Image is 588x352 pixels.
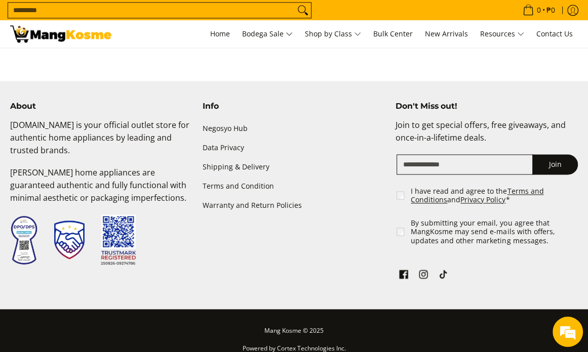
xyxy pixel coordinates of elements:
[411,218,579,245] label: By submitting your email, you agree that MangKosme may send e-mails with offers, updates and othe...
[396,119,578,154] p: Join to get special offers, free giveaways, and once-in-a-lifetime deals.
[205,20,235,48] a: Home
[531,20,578,48] a: Contact Us
[21,109,177,211] span: We are offline. Please leave us a message.
[520,5,558,16] span: •
[532,154,578,174] button: Join
[535,7,542,14] span: 0
[368,20,418,48] a: Bulk Center
[425,29,468,38] span: New Arrivals
[397,267,411,284] a: See Mang Kosme on Facebook
[536,29,573,38] span: Contact Us
[101,214,136,266] img: Trustmark QR
[54,221,85,259] img: Trustmark Seal
[210,29,230,38] span: Home
[10,215,38,265] img: Data Privacy Seal
[148,276,184,289] em: Submit
[10,324,578,342] p: Mang Kosme © 2025
[416,267,430,284] a: See Mang Kosme on Instagram
[242,28,293,40] span: Bodega Sale
[305,28,361,40] span: Shop by Class
[203,119,385,138] a: Negosyo Hub
[411,187,579,204] label: I have read and agree to the and *
[420,20,473,48] a: New Arrivals
[10,101,192,111] h4: About
[203,101,385,111] h4: Info
[436,267,450,284] a: See Mang Kosme on TikTok
[396,101,578,111] h4: Don't Miss out!
[166,5,190,29] div: Minimize live chat window
[300,20,366,48] a: Shop by Class
[411,186,543,205] a: Terms and Conditions
[237,20,298,48] a: Bodega Sale
[203,138,385,157] a: Data Privacy
[295,3,311,18] button: Search
[475,20,529,48] a: Resources
[5,240,193,276] textarea: Type your message and click 'Submit'
[10,119,192,166] p: [DOMAIN_NAME] is your official outlet store for authentic home appliances by leading and trusted ...
[203,177,385,196] a: Terms and Condition
[480,28,524,40] span: Resources
[10,25,111,42] img: Bodega Customers Reminders l Mang Kosme: Home Appliance Warehouse Sale
[460,195,505,204] a: Privacy Policy
[203,157,385,177] a: Shipping & Delivery
[373,29,413,38] span: Bulk Center
[10,166,192,214] p: [PERSON_NAME] home appliances are guaranteed authentic and fully functional with minimal aestheti...
[203,196,385,215] a: Warranty and Return Policies
[545,7,557,14] span: ₱0
[122,20,578,48] nav: Main Menu
[53,57,170,70] div: Leave a message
